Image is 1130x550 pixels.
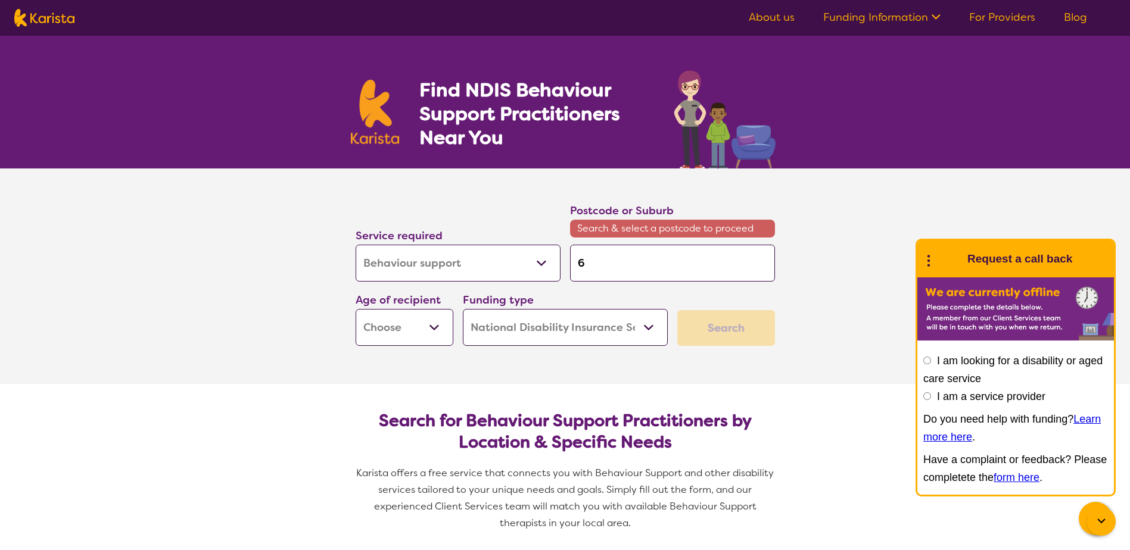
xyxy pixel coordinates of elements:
[356,293,441,307] label: Age of recipient
[994,471,1039,483] a: form here
[463,293,534,307] label: Funding type
[351,465,780,532] p: Karista offers a free service that connects you with Behaviour Support and other disability servi...
[937,390,1045,402] label: I am a service provider
[570,220,775,237] span: Search & select a postcode to proceed
[923,410,1108,446] p: Do you need help with funding? .
[14,9,74,27] img: Karista logo
[969,10,1035,24] a: For Providers
[351,80,400,144] img: Karista logo
[671,64,780,168] img: behaviour-support
[1064,10,1087,24] a: Blog
[356,229,443,243] label: Service required
[749,10,795,24] a: About us
[936,247,960,271] img: Karista
[570,245,775,282] input: Type
[823,10,941,24] a: Funding Information
[967,250,1072,268] h1: Request a call back
[419,78,650,149] h1: Find NDIS Behaviour Support Practitioners Near You
[365,410,765,453] h2: Search for Behaviour Support Practitioners by Location & Specific Needs
[923,451,1108,486] p: Have a complaint or feedback? Please completete the .
[923,355,1103,385] label: I am looking for a disability or aged care service
[1079,502,1112,535] button: Channel Menu
[570,204,674,218] label: Postcode or Suburb
[917,277,1114,340] img: Karista offline chat form to request call back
